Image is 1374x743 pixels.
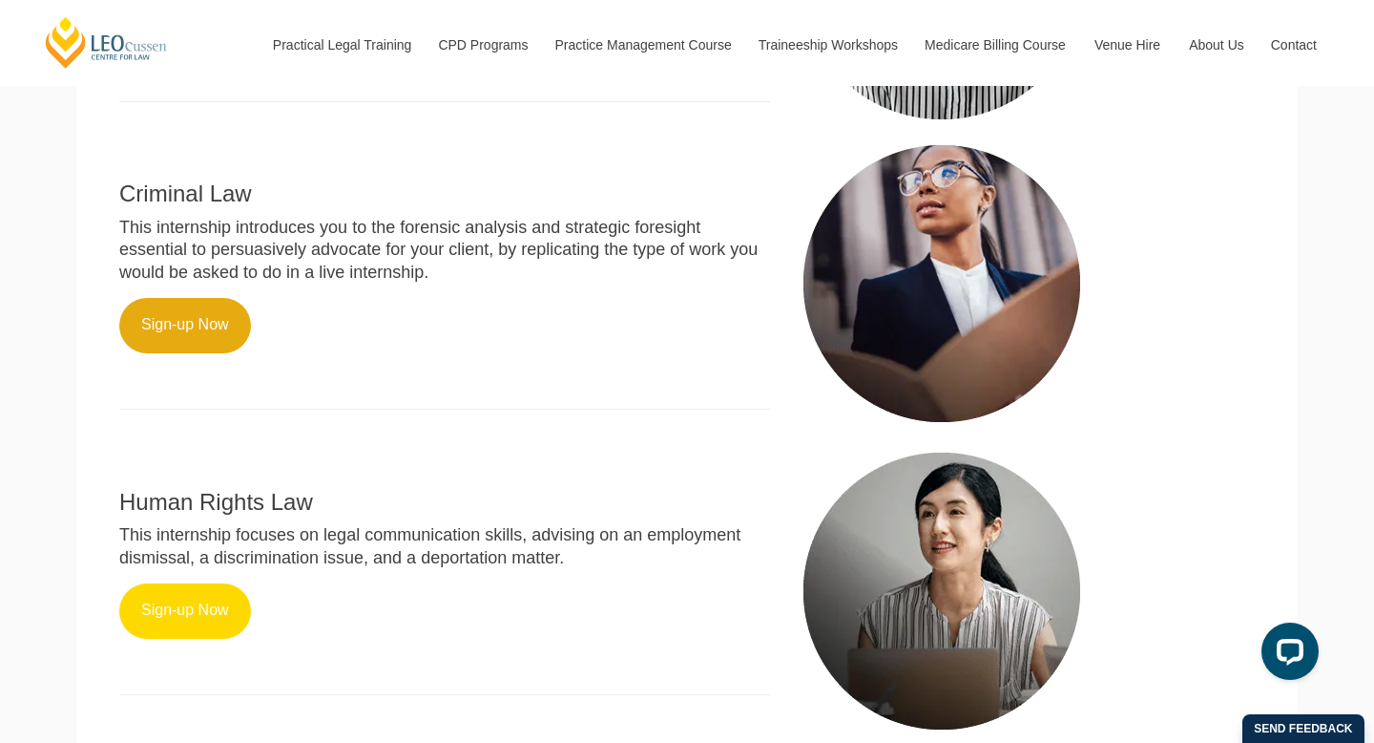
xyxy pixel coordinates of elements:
a: Practice Management Course [541,4,744,86]
a: Contact [1257,4,1331,86]
a: Sign-up Now [119,298,251,353]
a: [PERSON_NAME] Centre for Law [43,15,170,70]
a: Venue Hire [1080,4,1175,86]
a: Sign-up Now [119,584,251,639]
a: Traineeship Workshops [744,4,910,86]
h2: Human Rights Law [119,490,770,515]
a: Practical Legal Training [259,4,425,86]
a: CPD Programs [424,4,540,86]
p: This internship introduces you to the forensic analysis and strategic foresight essential to pers... [119,217,770,284]
a: Medicare Billing Course [910,4,1080,86]
iframe: LiveChat chat widget [1246,615,1326,695]
p: This internship focuses on legal communication skills, advising on an employment dismissal, a dis... [119,524,770,569]
a: About Us [1175,4,1257,86]
h2: Criminal Law [119,181,770,206]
